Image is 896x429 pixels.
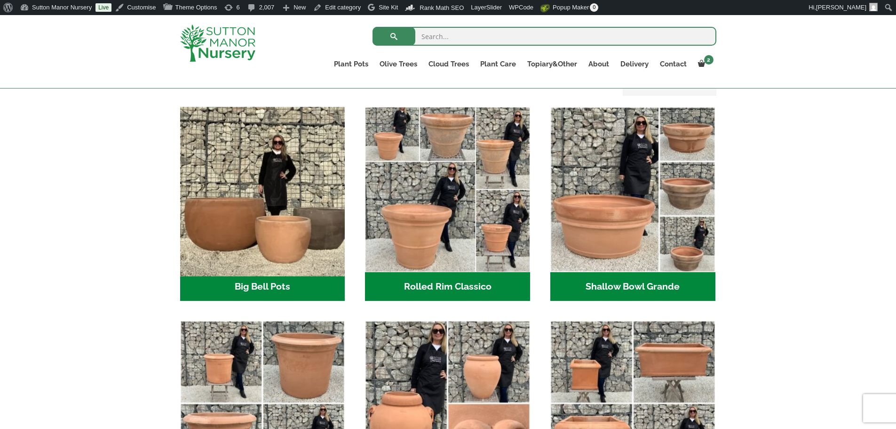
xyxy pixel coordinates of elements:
a: Contact [654,57,692,71]
a: Live [95,3,111,12]
img: Rolled Rim Classico [365,107,530,272]
a: Olive Trees [374,57,423,71]
a: Visit product category Rolled Rim Classico [365,107,530,301]
a: Topiary&Other [522,57,583,71]
h2: Rolled Rim Classico [365,272,530,301]
a: Plant Pots [328,57,374,71]
span: 0 [590,3,598,12]
a: Visit product category Shallow Bowl Grande [550,107,715,301]
img: Shallow Bowl Grande [550,107,715,272]
span: 2 [704,55,714,65]
input: Search... [373,27,716,46]
a: Delivery [615,57,654,71]
img: Big Bell Pots [176,103,349,276]
a: 2 [692,57,716,71]
a: About [583,57,615,71]
h2: Big Bell Pots [180,272,345,301]
img: logo [180,24,255,62]
span: Site Kit [379,4,398,11]
a: Visit product category Big Bell Pots [180,107,345,301]
a: Plant Care [475,57,522,71]
h2: Shallow Bowl Grande [550,272,715,301]
span: [PERSON_NAME] [816,4,866,11]
a: Cloud Trees [423,57,475,71]
span: Rank Math SEO [420,4,464,11]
